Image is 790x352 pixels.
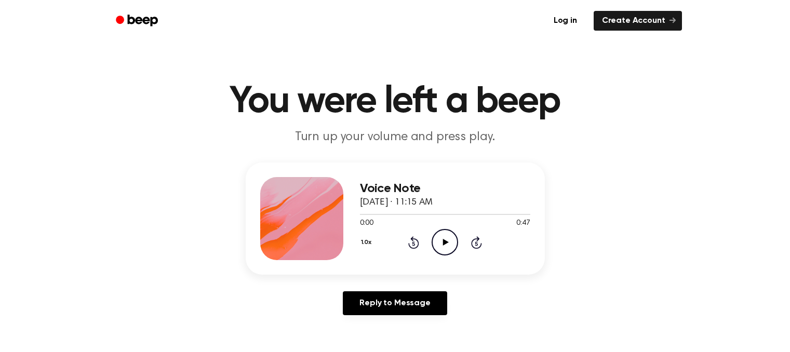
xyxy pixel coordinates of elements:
[594,11,682,31] a: Create Account
[360,182,530,196] h3: Voice Note
[543,9,587,33] a: Log in
[360,234,376,251] button: 1.0x
[129,83,661,120] h1: You were left a beep
[516,218,530,229] span: 0:47
[360,218,373,229] span: 0:00
[360,198,433,207] span: [DATE] · 11:15 AM
[343,291,447,315] a: Reply to Message
[109,11,167,31] a: Beep
[196,129,595,146] p: Turn up your volume and press play.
